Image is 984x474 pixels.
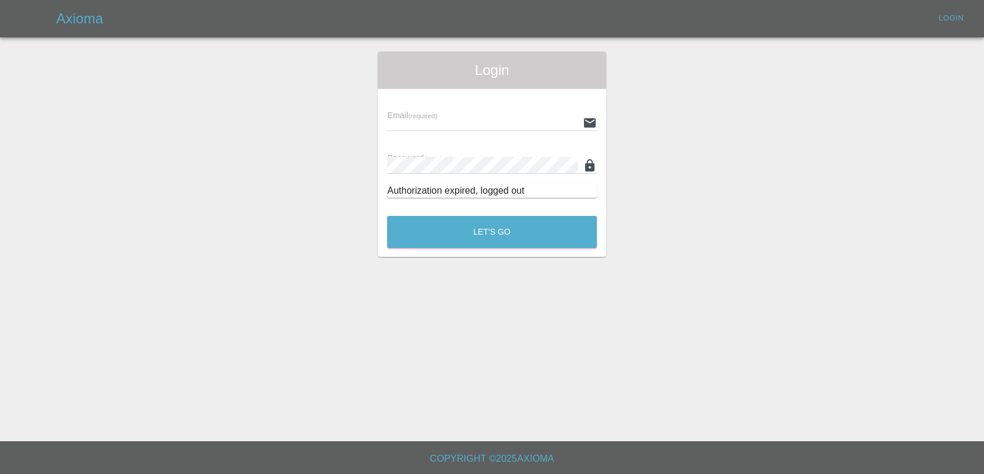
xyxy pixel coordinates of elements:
[932,9,970,28] a: Login
[387,216,597,248] button: Let's Go
[9,451,975,467] h6: Copyright © 2025 Axioma
[387,61,597,80] span: Login
[387,111,437,120] span: Email
[387,153,453,163] span: Password
[56,9,103,28] h5: Axioma
[387,184,597,198] div: Authorization expired, logged out
[408,112,438,119] small: (required)
[424,155,453,162] small: (required)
